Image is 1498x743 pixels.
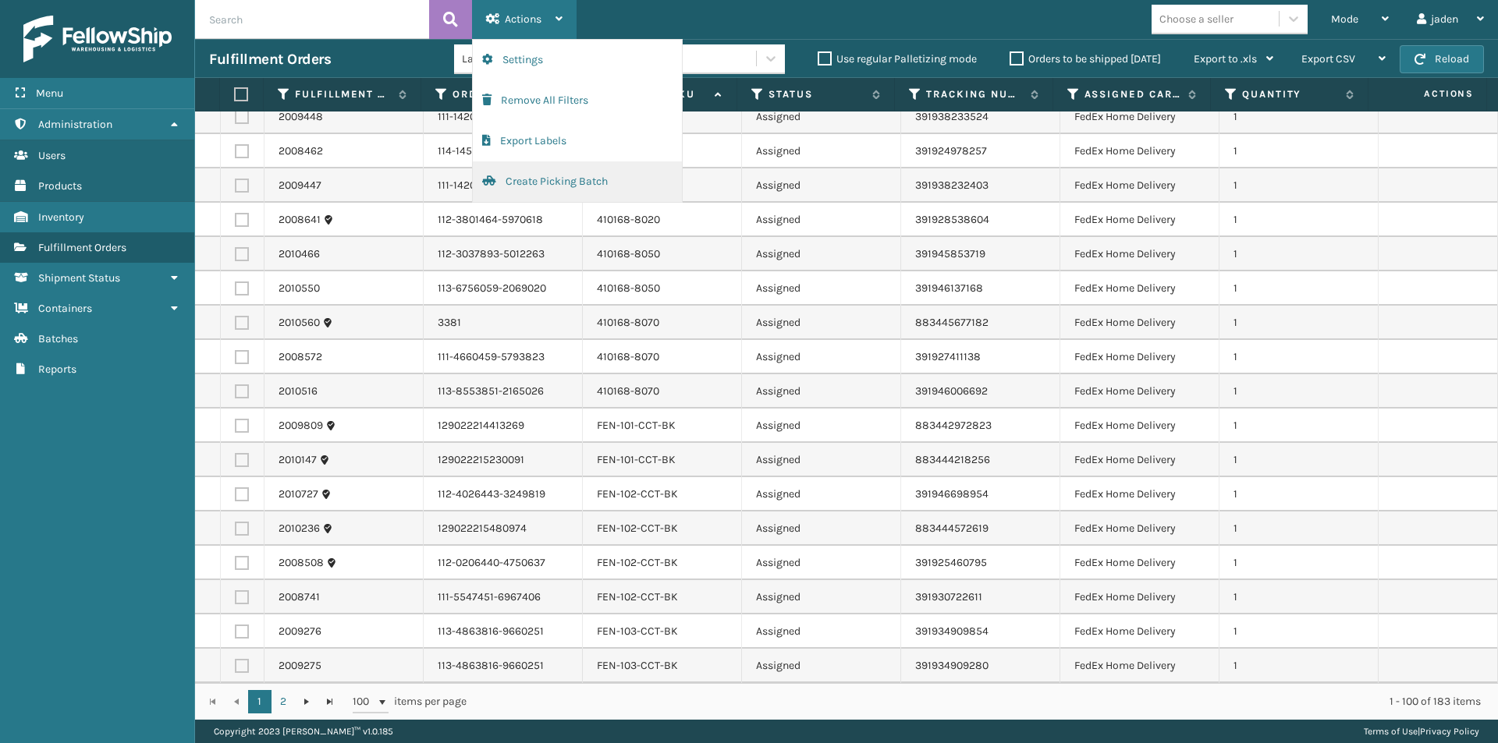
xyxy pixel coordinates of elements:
td: Assigned [742,134,901,168]
td: 1 [1219,340,1379,374]
a: 2008641 [279,212,321,228]
a: 391930722611 [915,590,982,603]
td: 1 [1219,168,1379,203]
td: 129022215230091 [424,443,583,477]
img: logo [23,16,172,62]
td: 1 [1219,374,1379,409]
span: Go to the next page [300,695,313,708]
label: Quantity [1242,87,1338,101]
a: 391934909854 [915,624,989,638]
td: 1 [1219,443,1379,477]
td: 1 [1219,237,1379,271]
a: Go to the next page [295,690,318,713]
td: Assigned [742,477,901,511]
a: Privacy Policy [1420,726,1479,737]
a: 883444218256 [915,453,990,466]
a: FEN-101-CCT-BK [597,453,676,466]
td: FedEx Home Delivery [1060,340,1219,374]
a: 410168-8020 [597,213,660,226]
td: Assigned [742,649,901,683]
td: FedEx Home Delivery [1060,134,1219,168]
a: 391927411138 [915,350,981,363]
a: 391928538604 [915,213,989,226]
div: Last 90 Days [462,51,583,67]
a: Go to the last page [318,690,342,713]
span: Containers [38,302,92,315]
a: 2009447 [279,178,321,193]
td: 111-1420427-4756237 [424,168,583,203]
td: 1 [1219,511,1379,546]
label: Order Number [453,87,548,101]
span: Menu [36,87,63,100]
div: Choose a seller [1159,11,1234,27]
span: Export CSV [1301,52,1355,65]
a: 2 [272,690,295,713]
a: 410168-8070 [597,384,659,398]
td: Assigned [742,614,901,649]
span: Users [38,149,66,162]
td: FedEx Home Delivery [1060,477,1219,511]
span: Fulfillment Orders [38,241,126,254]
td: Assigned [742,374,901,409]
p: Copyright 2023 [PERSON_NAME]™ v 1.0.185 [214,720,393,743]
td: FedEx Home Delivery [1060,443,1219,477]
td: FedEx Home Delivery [1060,409,1219,443]
td: 112-4026443-3249819 [424,477,583,511]
td: 1 [1219,546,1379,580]
a: 391925460795 [915,556,987,569]
a: FEN-101-CCT-BK [597,419,676,432]
td: Assigned [742,580,901,614]
td: FedEx Home Delivery [1060,546,1219,580]
button: Settings [473,40,682,80]
td: FedEx Home Delivery [1060,168,1219,203]
td: 1 [1219,306,1379,340]
td: Assigned [742,306,901,340]
td: 113-8553851-2165026 [424,374,583,409]
div: 1 - 100 of 183 items [488,694,1481,709]
td: 1 [1219,134,1379,168]
span: Products [38,179,82,193]
a: 2008508 [279,555,324,571]
a: 391945853719 [915,247,985,260]
label: Tracking Number [926,87,1022,101]
td: Assigned [742,271,901,306]
td: 114-1454253-4437828 [424,134,583,168]
span: Administration [38,118,112,131]
td: 1 [1219,271,1379,306]
a: 2009448 [279,109,323,125]
label: Orders to be shipped [DATE] [1010,52,1161,65]
a: 2010516 [279,384,318,399]
span: Inventory [38,211,84,224]
td: FedEx Home Delivery [1060,580,1219,614]
span: Export to .xls [1194,52,1257,65]
td: 112-0206440-4750637 [424,546,583,580]
td: 111-5547451-6967406 [424,580,583,614]
a: 410168-8050 [597,281,660,295]
a: 2009809 [279,418,323,433]
td: FedEx Home Delivery [1060,100,1219,134]
td: FedEx Home Delivery [1060,271,1219,306]
a: 391938233524 [915,110,989,123]
td: FedEx Home Delivery [1060,306,1219,340]
button: Export Labels [473,121,682,161]
td: 1 [1219,409,1379,443]
td: 113-4863816-9660251 [424,614,583,649]
td: Assigned [742,168,901,203]
td: 129022214413269 [424,409,583,443]
span: 100 [353,694,376,709]
td: FedEx Home Delivery [1060,203,1219,237]
span: Mode [1331,12,1358,26]
a: 2009275 [279,658,321,674]
a: 2008462 [279,143,323,159]
td: 113-6756059-2069020 [424,271,583,306]
span: items per page [353,690,467,713]
td: FedEx Home Delivery [1060,237,1219,271]
a: 1 [248,690,272,713]
button: Create Picking Batch [473,161,682,202]
a: FEN-102-CCT-BK [597,590,678,603]
a: 410168-8070 [597,316,659,329]
td: 1 [1219,614,1379,649]
td: Assigned [742,546,901,580]
td: 1 [1219,649,1379,683]
button: Remove All Filters [473,80,682,121]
